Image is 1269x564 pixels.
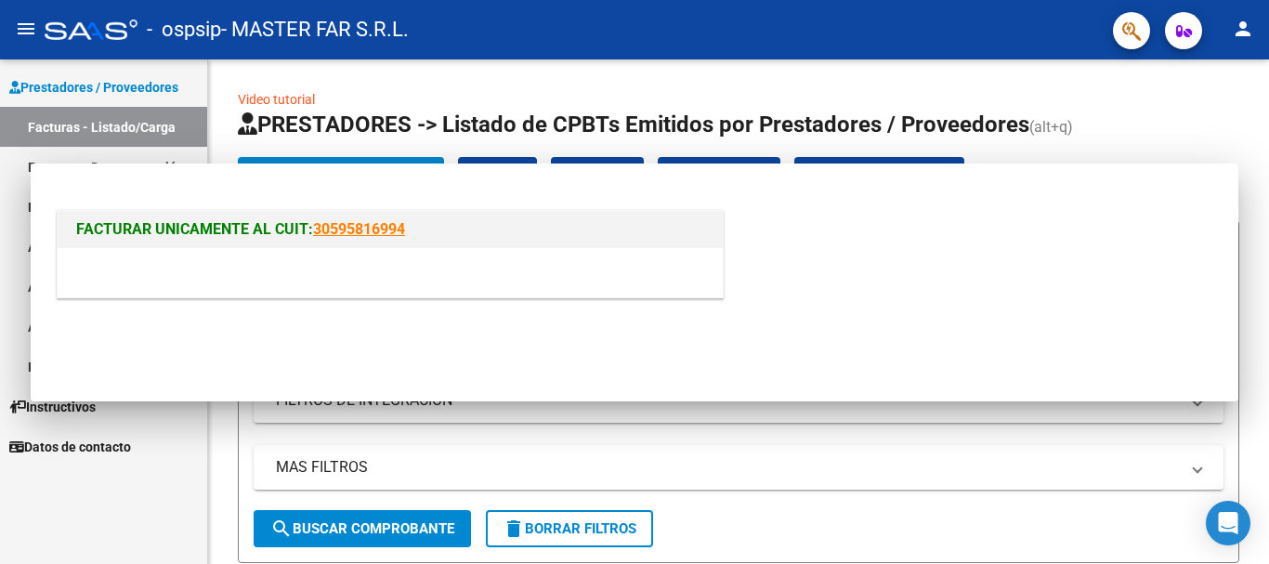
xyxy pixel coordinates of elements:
mat-icon: cloud_download [473,162,495,184]
span: FACTURAR UNICAMENTE AL CUIT: [76,220,313,238]
mat-icon: delete [503,518,525,540]
mat-icon: search [270,518,293,540]
mat-icon: cloud_download [566,162,588,184]
mat-icon: menu [15,18,37,40]
a: Video tutorial [238,92,315,107]
mat-icon: cloud_download [673,162,695,184]
span: - ospsip [147,9,221,50]
span: PRESTADORES -> Listado de CPBTs Emitidos por Prestadores / Proveedores [238,111,1029,138]
span: Instructivos [9,397,96,417]
a: 30595816994 [313,220,405,238]
span: Borrar Filtros [503,520,636,537]
app-download-masive: Descarga masiva de comprobantes (adjuntos) [794,157,964,190]
mat-panel-title: MAS FILTROS [276,457,1179,478]
div: Open Intercom Messenger [1206,501,1250,545]
mat-icon: person [1232,18,1254,40]
span: (alt+q) [1029,118,1073,136]
span: - MASTER FAR S.R.L. [221,9,409,50]
span: Buscar Comprobante [270,520,454,537]
span: Datos de contacto [9,437,131,457]
span: Prestadores / Proveedores [9,77,178,98]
